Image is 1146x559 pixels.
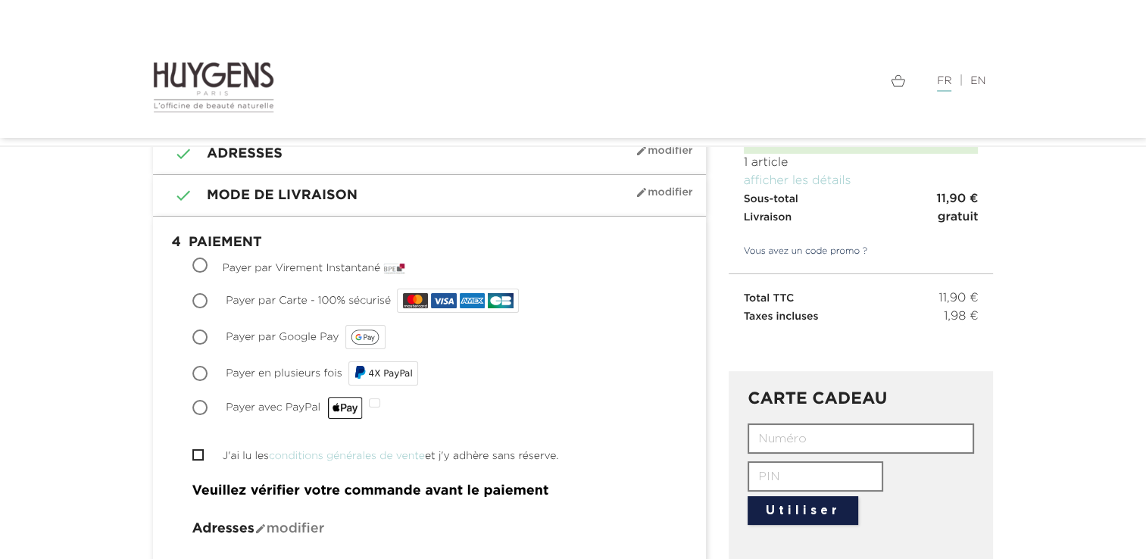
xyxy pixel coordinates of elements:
[223,263,381,273] span: Payer par Virement Instantané
[744,175,851,187] a: afficher les détails
[635,145,692,157] span: Modifier
[226,332,339,342] span: Payer par Google Pay
[748,390,974,408] h3: CARTE CADEAU
[744,311,819,322] span: Taxes incluses
[744,293,795,304] span: Total TTC
[269,451,425,461] a: conditions générales de vente
[369,368,413,379] span: 4X PayPal
[938,289,978,308] span: 11,90 €
[744,326,979,350] iframe: PayPal Message 1
[729,245,868,258] a: Vous avez un code promo ?
[585,72,994,90] div: |
[635,145,648,157] i: mode_edit
[192,522,667,537] h4: Adresses
[431,293,456,308] img: VISA
[748,423,974,454] input: Numéro
[403,293,428,308] img: MASTERCARD
[164,186,184,205] i: 
[192,484,667,499] h4: Veuillez vérifier votre commande avant le paiement
[748,461,883,492] input: PIN
[936,190,978,208] span: 11,90 €
[164,145,184,163] i: 
[164,186,695,205] h1: Mode de livraison
[488,293,513,308] img: CB_NATIONALE
[944,308,979,326] span: 1,98 €
[635,186,648,198] i: mode_edit
[460,293,485,308] img: AMEX
[164,145,695,163] h1: Adresses
[164,228,695,258] h1: Paiement
[351,329,379,345] img: google_pay
[635,186,692,198] span: Modifier
[153,61,275,114] img: Huygens logo
[744,194,798,205] span: Sous-total
[226,402,363,413] span: Payer avec PayPal
[164,228,189,258] span: 4
[748,496,858,525] button: Utiliser
[383,258,405,279] img: 29x29_square_gif.gif
[223,448,559,464] label: J'ai lu les et j'y adhère sans réserve.
[744,154,979,172] p: 1 article
[226,295,391,306] span: Payer par Carte - 100% sécurisé
[744,212,792,223] span: Livraison
[226,368,342,379] span: Payer en plusieurs fois
[938,208,979,226] span: gratuit
[254,522,324,536] span: Modifier
[254,523,267,535] i: mode_edit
